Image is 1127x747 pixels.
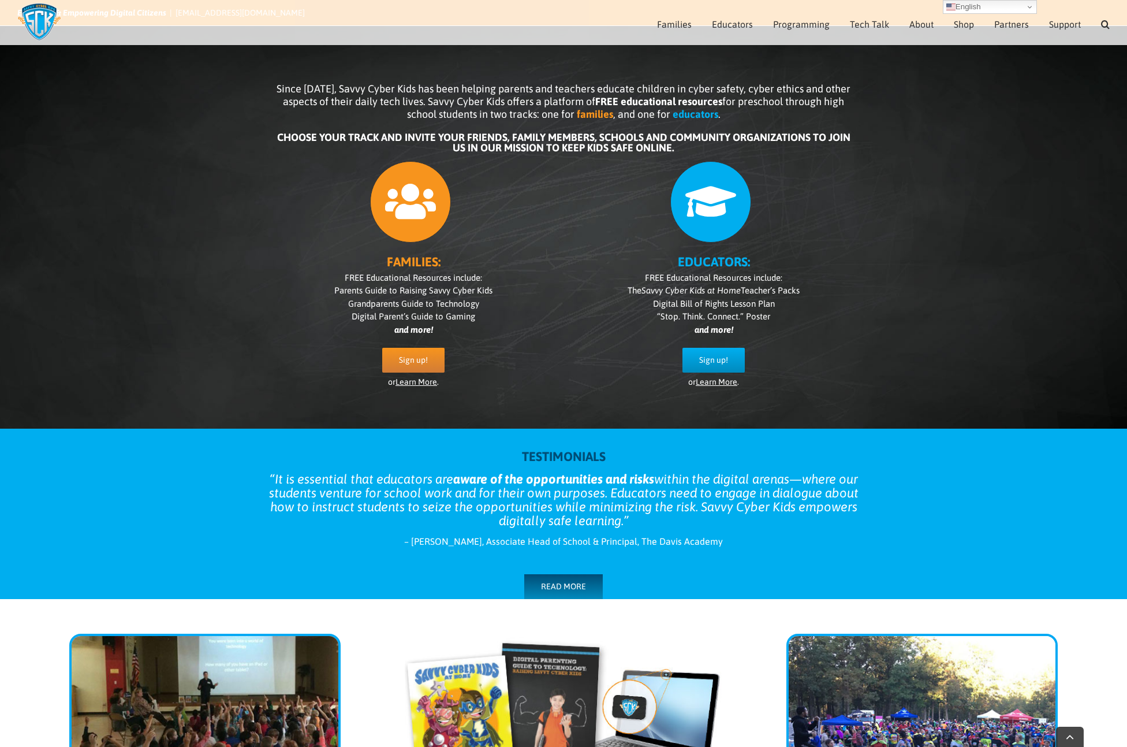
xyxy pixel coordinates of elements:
i: and more! [695,325,733,335]
b: CHOOSE YOUR TRACK AND INVITE YOUR FRIENDS, FAMILY MEMBERS, SCHOOLS AND COMMUNITY ORGANIZATIONS TO... [277,131,850,154]
a: Sign up! [382,348,445,373]
span: Sign up! [699,355,728,365]
span: READ MORE [541,582,586,592]
span: Since [DATE], Savvy Cyber Kids has been helping parents and teachers educate children in cyber sa... [277,83,850,120]
i: Savvy Cyber Kids at Home [641,285,741,295]
span: or . [688,377,739,386]
span: Partners [994,20,1029,29]
a: Sign up! [682,348,745,373]
span: The Teacher’s Packs [628,285,800,295]
span: Sign up! [399,355,428,365]
b: FAMILIES: [387,254,441,269]
span: Educators [712,20,753,29]
span: Parents Guide to Raising Savvy Cyber Kids [334,285,492,295]
strong: TESTIMONIALS [522,449,606,464]
span: Support [1049,20,1081,29]
span: [PERSON_NAME] [411,536,482,547]
strong: aware of the opportunities and risks [453,471,654,486]
span: , and one for [613,108,670,120]
span: About [909,20,934,29]
blockquote: It is essential that educators are within the digital arenas—where our students venture for schoo... [263,472,864,527]
i: and more! [394,325,433,335]
b: FREE educational resources [595,95,722,107]
span: Families [657,20,692,29]
span: FREE Educational Resources include: [645,273,782,283]
img: Savvy Cyber Kids Logo [17,3,61,41]
b: EDUCATORS: [678,254,750,269]
span: or . [388,377,439,386]
span: “Stop. Think. Connect.” Poster [657,311,770,321]
a: Learn More [696,377,737,386]
span: Shop [954,20,974,29]
a: Learn More [395,377,437,386]
span: Digital Parent’s Guide to Gaming [352,311,475,321]
b: families [577,108,613,120]
a: READ MORE [524,574,603,599]
b: educators [673,108,718,120]
span: . [718,108,721,120]
span: Grandparents Guide to Technology [348,299,479,309]
span: FREE Educational Resources include: [345,273,482,283]
img: en [946,2,956,12]
span: Tech Talk [850,20,889,29]
span: The Davis Academy [641,536,723,547]
span: Programming [773,20,830,29]
span: Associate Head of School & Principal [486,536,637,547]
span: Digital Bill of Rights Lesson Plan [653,299,775,309]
